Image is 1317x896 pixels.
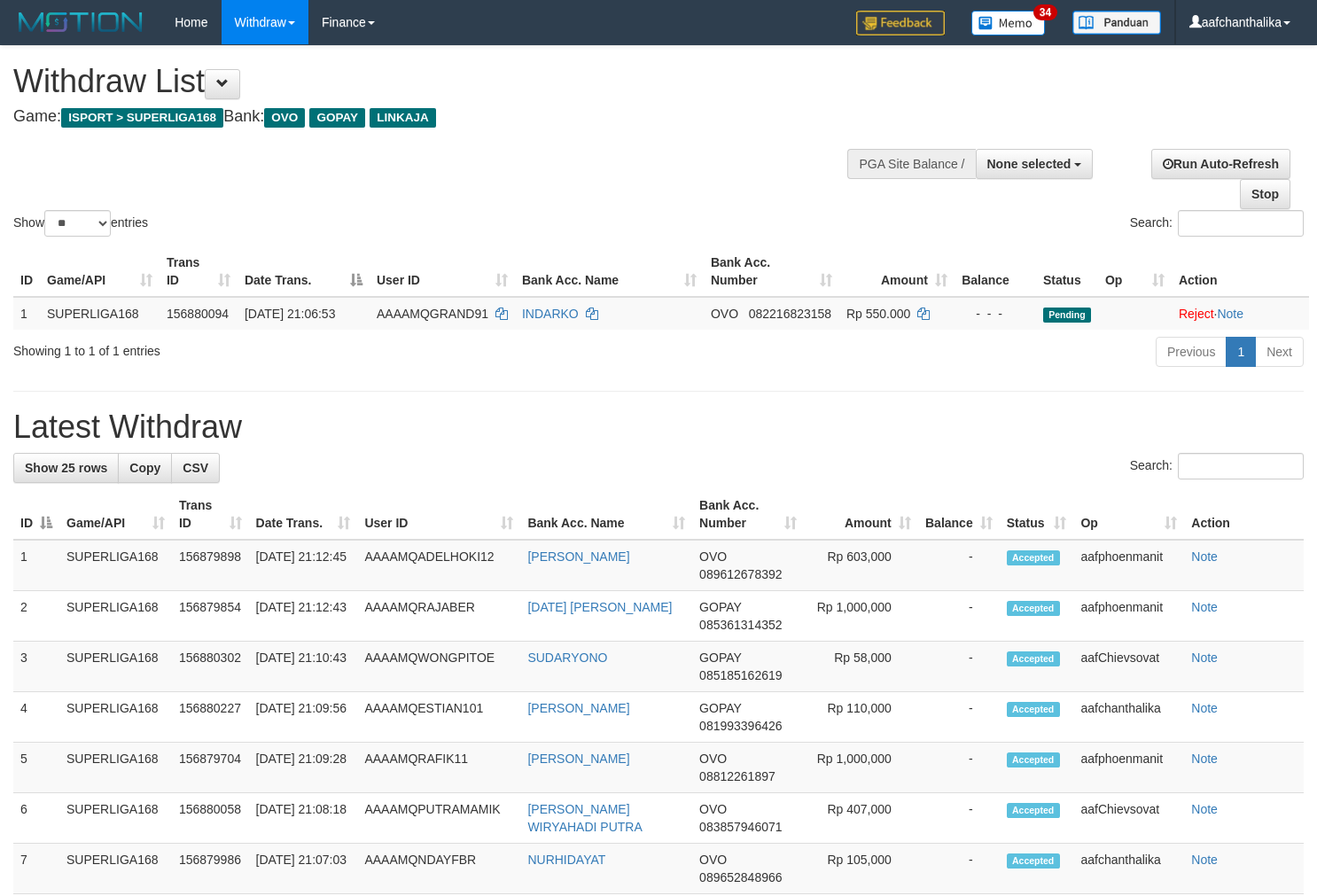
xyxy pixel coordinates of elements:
[804,793,918,844] td: Rp 407,000
[856,11,945,35] img: Feedback.jpg
[59,844,172,894] td: SUPERLIGA168
[13,9,148,35] img: MOTION_logo.png
[527,752,629,766] a: [PERSON_NAME]
[699,668,782,682] span: Copy 085185162619 to clipboard
[357,844,520,894] td: AAAAMQNDAYFBR
[44,210,111,237] select: Showentries
[172,692,249,743] td: 156880227
[699,549,727,564] span: OVO
[962,305,1029,323] div: - - -
[918,540,1000,591] td: -
[357,743,520,793] td: AAAAMQRAFIK11
[1178,453,1304,479] input: Search:
[249,591,358,642] td: [DATE] 21:12:43
[804,642,918,692] td: Rp 58,000
[527,600,672,614] a: [DATE] [PERSON_NAME]
[1172,246,1309,297] th: Action
[1007,752,1060,767] span: Accepted
[25,461,107,475] span: Show 25 rows
[40,297,160,330] td: SUPERLIGA168
[13,246,40,297] th: ID
[13,844,59,894] td: 7
[749,307,831,321] span: Copy 082216823158 to clipboard
[59,642,172,692] td: SUPERLIGA168
[699,752,727,766] span: OVO
[804,743,918,793] td: Rp 1,000,000
[129,461,160,475] span: Copy
[918,692,1000,743] td: -
[13,489,59,540] th: ID: activate to sort column descending
[172,793,249,844] td: 156880058
[1191,802,1218,816] a: Note
[699,651,741,665] span: GOPAY
[1191,549,1218,564] a: Note
[61,108,223,128] span: ISPORT > SUPERLIGA168
[1130,453,1304,479] label: Search:
[1007,601,1060,616] span: Accepted
[249,489,358,540] th: Date Trans.: activate to sort column ascending
[13,540,59,591] td: 1
[13,335,535,360] div: Showing 1 to 1 of 1 entries
[918,844,1000,894] td: -
[699,870,782,884] span: Copy 089652848966 to clipboard
[804,844,918,894] td: Rp 105,000
[527,853,605,867] a: NURHIDAYAT
[357,489,520,540] th: User ID: activate to sort column ascending
[13,453,119,483] a: Show 25 rows
[704,246,839,297] th: Bank Acc. Number: activate to sort column ascending
[118,453,172,483] a: Copy
[13,692,59,743] td: 4
[1130,210,1304,237] label: Search:
[1072,11,1161,35] img: panduan.png
[1191,853,1218,867] a: Note
[804,489,918,540] th: Amount: activate to sort column ascending
[1226,337,1256,367] a: 1
[1007,702,1060,717] span: Accepted
[692,489,804,540] th: Bank Acc. Number: activate to sort column ascending
[515,246,704,297] th: Bank Acc. Name: activate to sort column ascending
[971,11,1046,35] img: Button%20Memo.svg
[59,591,172,642] td: SUPERLIGA168
[1073,844,1184,894] td: aafchanthalika
[13,409,1304,445] h1: Latest Withdraw
[13,297,40,330] td: 1
[699,701,741,715] span: GOPAY
[172,591,249,642] td: 156879854
[183,461,208,475] span: CSV
[59,692,172,743] td: SUPERLIGA168
[1073,692,1184,743] td: aafchanthalika
[1178,210,1304,237] input: Search:
[699,618,782,632] span: Copy 085361314352 to clipboard
[527,549,629,564] a: [PERSON_NAME]
[699,600,741,614] span: GOPAY
[839,246,955,297] th: Amount: activate to sort column ascending
[918,743,1000,793] td: -
[804,591,918,642] td: Rp 1,000,000
[357,591,520,642] td: AAAAMQRAJABER
[13,642,59,692] td: 3
[1073,591,1184,642] td: aafphoenmanit
[172,489,249,540] th: Trans ID: activate to sort column ascending
[1255,337,1304,367] a: Next
[1073,743,1184,793] td: aafphoenmanit
[1156,337,1227,367] a: Previous
[249,540,358,591] td: [DATE] 21:12:45
[1179,307,1214,321] a: Reject
[1151,149,1290,179] a: Run Auto-Refresh
[59,793,172,844] td: SUPERLIGA168
[918,591,1000,642] td: -
[527,701,629,715] a: [PERSON_NAME]
[955,246,1036,297] th: Balance
[976,149,1094,179] button: None selected
[699,719,782,733] span: Copy 081993396426 to clipboard
[357,793,520,844] td: AAAAMQPUTRAMAMIK
[160,246,238,297] th: Trans ID: activate to sort column ascending
[1007,803,1060,818] span: Accepted
[847,149,975,179] div: PGA Site Balance /
[699,853,727,867] span: OVO
[1036,246,1098,297] th: Status
[357,642,520,692] td: AAAAMQWONGPITOE
[1007,550,1060,565] span: Accepted
[172,540,249,591] td: 156879898
[1000,489,1074,540] th: Status: activate to sort column ascending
